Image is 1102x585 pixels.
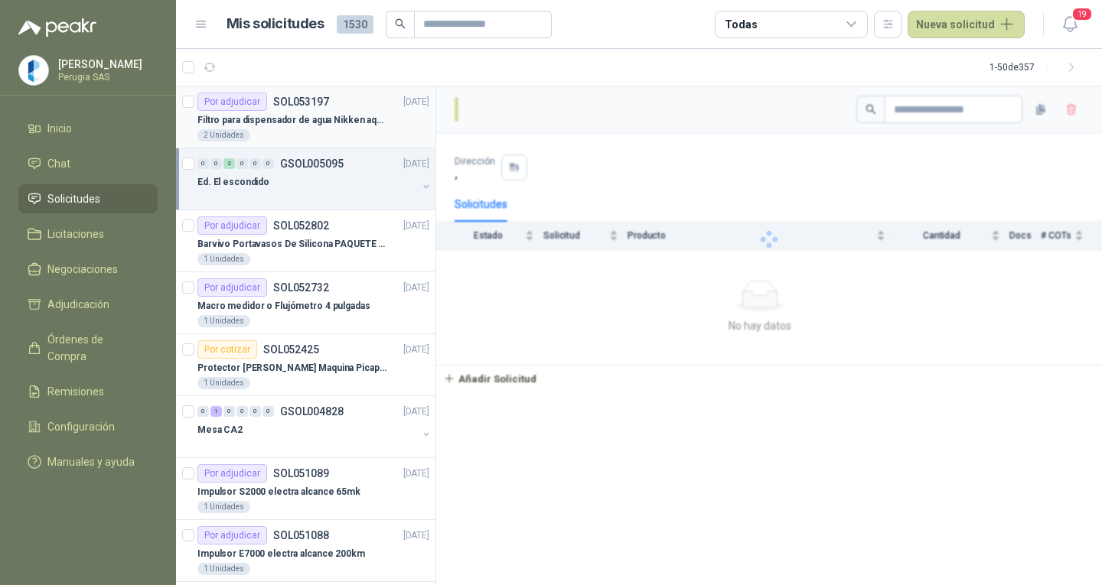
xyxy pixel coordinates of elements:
[197,113,388,128] p: Filtro para dispensador de agua Nikken aqua pour deluxe
[197,402,432,451] a: 0 1 0 0 0 0 GSOL004828[DATE] Mesa CA2
[403,405,429,419] p: [DATE]
[197,253,250,265] div: 1 Unidades
[197,501,250,513] div: 1 Unidades
[18,18,96,37] img: Logo peakr
[223,158,235,169] div: 2
[273,96,329,107] p: SOL053197
[725,16,757,33] div: Todas
[197,315,250,327] div: 1 Unidades
[176,86,435,148] a: Por adjudicarSOL053197[DATE] Filtro para dispensador de agua Nikken aqua pour deluxe2 Unidades
[47,190,100,207] span: Solicitudes
[273,468,329,479] p: SOL051089
[403,157,429,171] p: [DATE]
[58,73,154,82] p: Perugia SAS
[176,272,435,334] a: Por adjudicarSOL052732[DATE] Macro medidor o Flujómetro 4 pulgadas1 Unidades
[47,383,104,400] span: Remisiones
[18,290,158,319] a: Adjudicación
[18,219,158,249] a: Licitaciones
[280,406,344,417] p: GSOL004828
[249,406,261,417] div: 0
[403,281,429,295] p: [DATE]
[176,458,435,520] a: Por adjudicarSOL051089[DATE] Impulsor S2000 electra alcance 65mk1 Unidades
[197,158,209,169] div: 0
[273,530,329,541] p: SOL051088
[47,226,104,242] span: Licitaciones
[262,158,274,169] div: 0
[210,406,222,417] div: 1
[1056,11,1084,38] button: 19
[262,406,274,417] div: 0
[197,406,209,417] div: 0
[403,343,429,357] p: [DATE]
[47,296,109,313] span: Adjudicación
[197,129,250,141] div: 2 Unidades
[176,334,435,396] a: Por cotizarSOL052425[DATE] Protector [PERSON_NAME] Maquina Picapasto: [PERSON_NAME]. P9MR. Serie:...
[47,120,72,137] span: Inicio
[223,406,235,417] div: 0
[280,158,344,169] p: GSOL005095
[197,485,360,499] p: Impulsor S2000 electra alcance 65mk
[18,377,158,406] a: Remisiones
[403,466,429,481] p: [DATE]
[403,528,429,543] p: [DATE]
[197,93,267,111] div: Por adjudicar
[47,331,143,365] span: Órdenes de Compra
[197,361,388,375] p: Protector [PERSON_NAME] Maquina Picapasto: [PERSON_NAME]. P9MR. Serie: 2973
[908,11,1025,38] button: Nueva solicitud
[236,406,248,417] div: 0
[47,453,135,470] span: Manuales y ayuda
[273,282,329,293] p: SOL052732
[47,261,118,278] span: Negociaciones
[395,18,406,29] span: search
[227,13,324,35] h1: Mis solicitudes
[263,344,319,355] p: SOL052425
[236,158,248,169] div: 0
[273,220,329,231] p: SOL052802
[210,158,222,169] div: 0
[990,55,1084,80] div: 1 - 50 de 357
[18,412,158,441] a: Configuración
[403,95,429,109] p: [DATE]
[18,149,158,178] a: Chat
[19,56,48,85] img: Company Logo
[176,210,435,272] a: Por adjudicarSOL052802[DATE] Barvivo Portavasos De Silicona PAQUETE 6 Unidades Negro Con Soporte ...
[197,464,267,483] div: Por adjudicar
[1071,7,1093,21] span: 19
[197,563,250,575] div: 1 Unidades
[18,184,158,213] a: Solicitudes
[197,423,243,437] p: Mesa CA2
[337,15,373,34] span: 1530
[18,255,158,284] a: Negociaciones
[58,59,154,70] p: [PERSON_NAME]
[197,547,365,561] p: Impulsor E7000 electra alcance 200km
[197,526,267,544] div: Por adjudicar
[18,447,158,476] a: Manuales y ayuda
[197,154,432,203] a: 0 0 2 0 0 0 GSOL005095[DATE] Ed. El escondido
[47,155,70,172] span: Chat
[249,158,261,169] div: 0
[197,340,257,359] div: Por cotizar
[197,278,267,297] div: Por adjudicar
[197,377,250,389] div: 1 Unidades
[18,114,158,143] a: Inicio
[197,237,388,252] p: Barvivo Portavasos De Silicona PAQUETE 6 Unidades Negro Con Soporte Antideslizantes
[197,175,269,190] p: Ed. El escondido
[197,299,370,314] p: Macro medidor o Flujómetro 4 pulgadas
[18,325,158,371] a: Órdenes de Compra
[176,520,435,582] a: Por adjudicarSOL051088[DATE] Impulsor E7000 electra alcance 200km1 Unidades
[403,219,429,233] p: [DATE]
[47,418,115,435] span: Configuración
[197,216,267,235] div: Por adjudicar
